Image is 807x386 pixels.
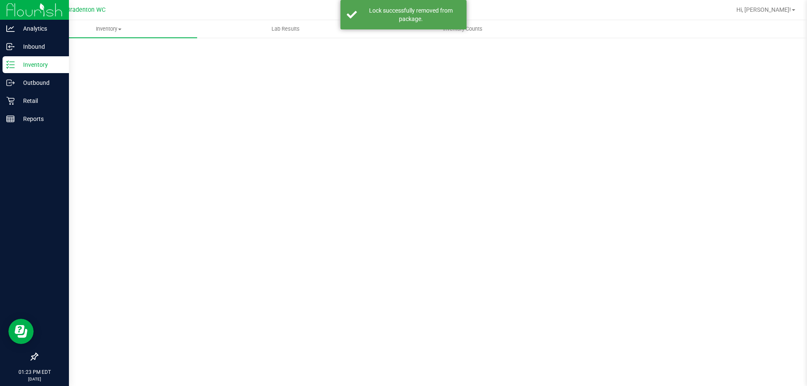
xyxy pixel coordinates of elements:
[20,25,197,33] span: Inventory
[15,96,65,106] p: Retail
[361,6,460,23] div: Lock successfully removed from package.
[15,114,65,124] p: Reports
[15,42,65,52] p: Inbound
[20,20,197,38] a: Inventory
[6,42,15,51] inline-svg: Inbound
[6,60,15,69] inline-svg: Inventory
[260,25,311,33] span: Lab Results
[736,6,791,13] span: Hi, [PERSON_NAME]!
[4,376,65,382] p: [DATE]
[6,24,15,33] inline-svg: Analytics
[66,6,105,13] span: Bradenton WC
[4,368,65,376] p: 01:23 PM EDT
[15,78,65,88] p: Outbound
[8,319,34,344] iframe: Resource center
[15,24,65,34] p: Analytics
[197,20,374,38] a: Lab Results
[6,115,15,123] inline-svg: Reports
[6,97,15,105] inline-svg: Retail
[6,79,15,87] inline-svg: Outbound
[15,60,65,70] p: Inventory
